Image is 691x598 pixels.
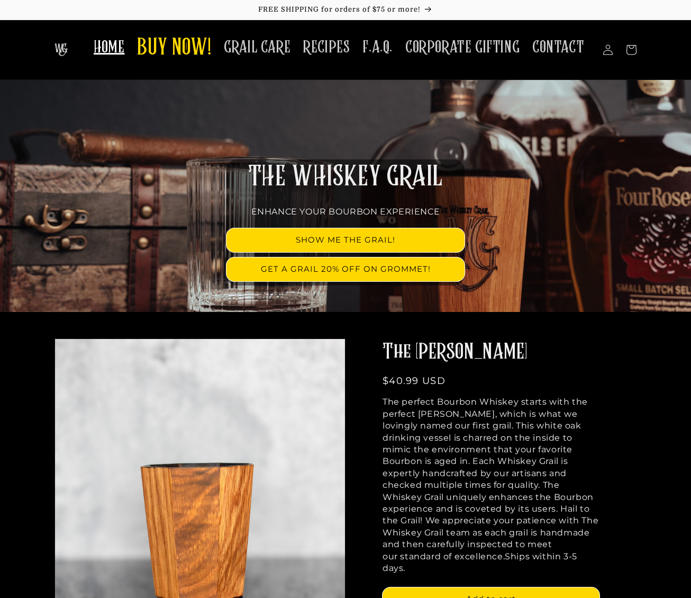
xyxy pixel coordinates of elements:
[224,37,290,58] span: GRAIL CARE
[362,37,393,58] span: F.A.Q.
[383,375,445,387] span: $40.99 USD
[248,163,443,191] span: THE WHISKEY GRAIL
[399,31,526,64] a: CORPORATE GIFTING
[405,37,520,58] span: CORPORATE GIFTING
[217,31,297,64] a: GRAIL CARE
[383,338,599,366] h2: The [PERSON_NAME]
[251,207,440,217] span: ENHANCE YOUR BOURBON EXPERIENCE
[383,396,599,574] p: The perfect Bourbon Whiskey starts with the perfect [PERSON_NAME], which is what we lovingly name...
[11,5,680,14] p: FREE SHIPPING for orders of $75 or more!
[131,28,217,69] a: BUY NOW!
[297,31,356,64] a: RECIPES
[226,257,465,281] a: GET A GRAIL 20% OFF ON GROMMET!
[226,228,465,252] a: SHOW ME THE GRAIL!
[356,31,399,64] a: F.A.Q.
[532,37,584,58] span: CONTACT
[94,37,124,58] span: HOME
[303,37,350,58] span: RECIPES
[54,43,68,56] img: The Whiskey Grail
[526,31,590,64] a: CONTACT
[87,31,131,64] a: HOME
[137,34,211,63] span: BUY NOW!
